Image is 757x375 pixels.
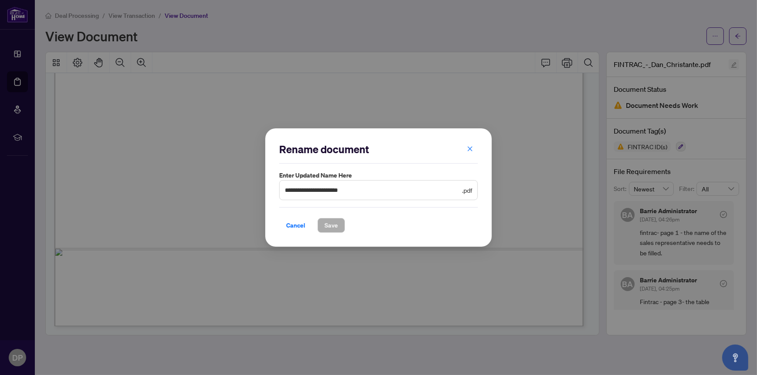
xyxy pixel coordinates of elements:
[286,218,305,232] span: Cancel
[279,142,478,156] h2: Rename document
[279,171,478,180] label: Enter updated name here
[722,345,748,371] button: Open asap
[318,218,345,233] button: Save
[279,218,312,233] button: Cancel
[462,185,472,195] span: .pdf
[467,146,473,152] span: close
